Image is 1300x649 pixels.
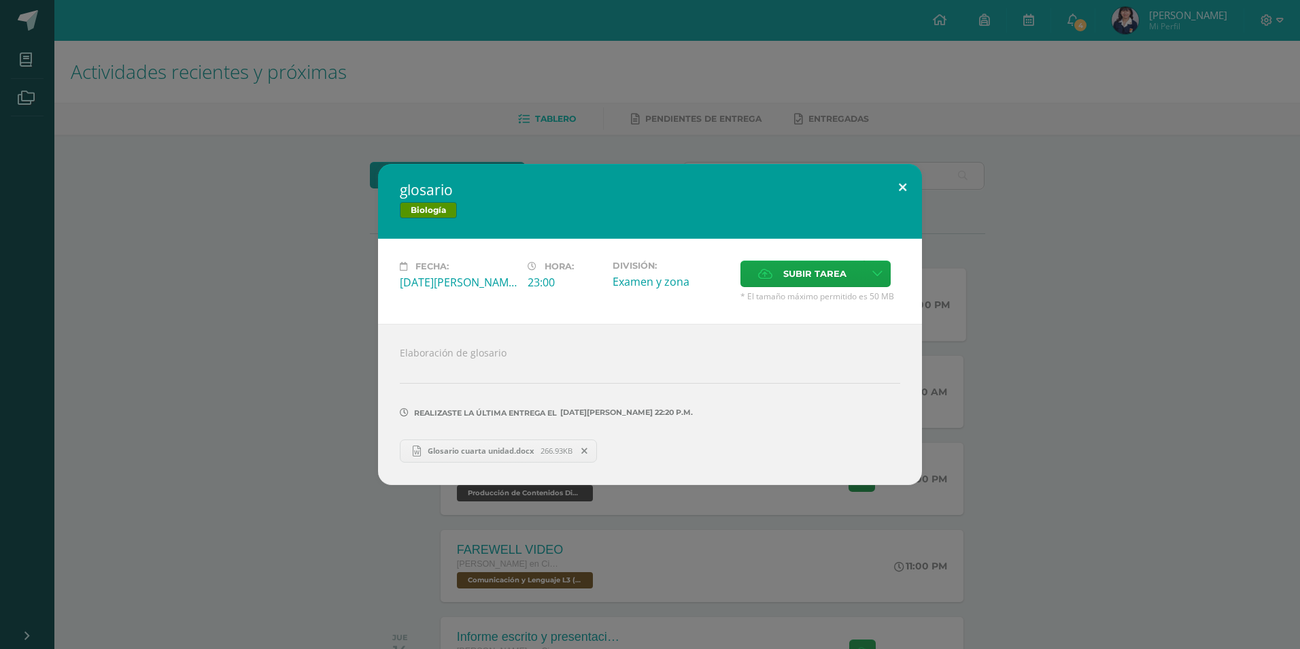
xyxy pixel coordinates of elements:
div: 23:00 [528,275,602,290]
div: Elaboración de glosario [378,324,922,484]
div: [DATE][PERSON_NAME] [400,275,517,290]
span: Subir tarea [783,261,846,286]
span: Fecha: [415,261,449,271]
a: Glosario cuarta unidad.docx 266.93KB [400,439,597,463]
label: División: [613,261,730,271]
span: Hora: [545,261,574,271]
span: [DATE][PERSON_NAME] 22:20 p.m. [557,412,693,413]
button: Close (Esc) [883,164,922,210]
span: Glosario cuarta unidad.docx [421,446,541,456]
span: Realizaste la última entrega el [414,408,557,418]
div: Examen y zona [613,274,730,289]
span: Biología [400,202,457,218]
span: * El tamaño máximo permitido es 50 MB [740,290,900,302]
h2: glosario [400,180,900,199]
span: Remover entrega [573,444,596,459]
span: 266.93KB [541,446,572,456]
